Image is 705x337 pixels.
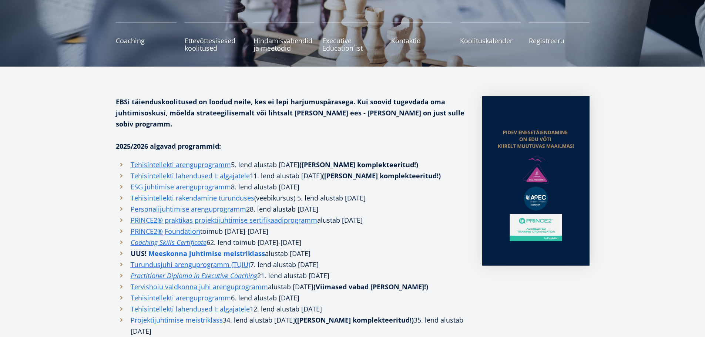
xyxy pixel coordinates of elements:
strong: (Viimased vabad [PERSON_NAME]!) [313,282,428,291]
li: . lend alustab [DATE] [116,270,467,281]
li: 7. lend alustab [DATE] [116,259,467,270]
li: toimub [DATE]-[DATE] [116,226,467,237]
em: Practitioner Diploma in Executive Coaching [131,271,257,280]
em: Coaching Skills Certificate [131,238,207,247]
strong: ([PERSON_NAME] komplekteeritud!) [322,171,441,180]
a: Turundusjuhi arenguprogramm (TUJU) [131,259,250,270]
a: Registreeru [529,22,590,52]
span: Registreeru [529,37,590,44]
a: Tehisintellekti arenguprogramm [131,159,231,170]
a: Practitioner Diploma in Executive Coaching [131,270,257,281]
li: alustab [DATE] [116,248,467,259]
a: Ettevõttesisesed koolitused [185,22,245,52]
a: Coaching Skills Certificate [131,237,207,248]
a: PRINCE2 [131,226,157,237]
a: Personalijuhtimise arenguprogramm [131,203,246,215]
strong: Meeskonna juhtimise meistriklass [148,249,265,258]
i: 21 [257,271,265,280]
li: 62. lend toimub [DATE]-[DATE] [116,237,467,248]
li: alustab [DATE] [116,281,467,292]
span: Executive Education´ist [322,37,383,52]
a: Executive Education´ist [322,22,383,52]
a: Tehisintellekti rakendamine turunduses [131,192,254,203]
strong: ([PERSON_NAME] komplekteeritud!) [299,160,418,169]
a: Tehisintellekti arenguprogramm [131,292,231,303]
a: ESG juhtimise arenguprogramm [131,181,231,192]
a: Tervishoiu valdkonna juhi arenguprogramm [131,281,268,292]
span: Coaching [116,37,177,44]
span: Koolituskalender [460,37,521,44]
li: 5. lend alustab [DATE] [116,159,467,170]
span: Kontaktid [391,37,452,44]
a: Projektijuhtimise meistriklass [131,314,223,326]
li: 28. lend alustab [DATE] [116,203,467,215]
a: Coaching [116,22,177,52]
a: Foundation [165,226,200,237]
li: (veebikursus) 5. lend alustab [DATE] [116,192,467,203]
strong: UUS! [131,249,147,258]
li: 6. lend alustab [DATE] [116,292,467,303]
a: Hindamisvahendid ja meetodid [254,22,314,52]
a: Tehisintellekti lahendused I: algajatele [131,303,250,314]
li: 8. lend alustab [DATE] [116,181,467,192]
a: Meeskonna juhtimise meistriklass [148,248,265,259]
strong: 2025/2026 algavad programmid: [116,142,221,151]
a: PRINCE2® praktikas projektijuhtimise sertifikaadiprogramm [131,215,317,226]
li: alustab [DATE] [116,215,467,226]
a: Koolituskalender [460,22,521,52]
a: ® [157,226,163,237]
a: Tehisintellekti lahendused I: algajatele [131,170,250,181]
li: 11. lend alustab [DATE] [116,170,467,181]
a: Kontaktid [391,22,452,52]
strong: EBSi täienduskoolitused on loodud neile, kes ei lepi harjumuspärasega. Kui soovid tugevdada oma j... [116,97,464,128]
li: 34. lend alustab [DATE] 35. lend alustab [DATE] [116,314,467,337]
span: Ettevõttesisesed koolitused [185,37,245,52]
strong: ([PERSON_NAME] komplekteeritud!) [295,316,414,324]
span: Hindamisvahendid ja meetodid [254,37,314,52]
li: 12. lend alustab [DATE] [116,303,467,314]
